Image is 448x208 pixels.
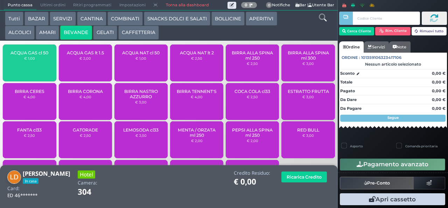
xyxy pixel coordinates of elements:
h4: Credito Residuo: [234,170,270,176]
a: Servizi [364,41,389,53]
button: BAZAR [24,12,49,26]
span: BIRRA ALLA SPINA ml 300 [287,50,329,61]
span: Ordine : [342,55,360,61]
small: € 2,50 [135,133,147,137]
span: FANTA cl33 [17,127,42,133]
span: In casa [23,178,38,184]
small: € 2,50 [80,133,91,137]
button: Cerca Cliente [339,27,374,35]
small: € 2,50 [24,133,35,137]
button: BOLLICINE [211,12,245,26]
small: € 1,00 [135,56,146,60]
button: Pre-Conto [340,177,414,189]
button: Tutti [5,12,23,26]
span: ESTRATTO FRUTTA [288,89,329,94]
small: € 2,00 [79,56,91,60]
h1: € 0,00 [234,177,270,186]
label: Comanda prioritaria [405,144,437,148]
small: € 3,00 [135,100,147,104]
small: € 2,00 [191,139,203,143]
span: BIRRA NASTRO AZZURRO [120,89,162,99]
h4: Card: [7,186,20,191]
span: MENTA / ORZATA ml 250 [176,127,218,138]
button: Rimuovi tutto [412,27,447,35]
strong: Sconto [340,71,355,76]
span: COCA COLA cl33 [234,89,270,94]
strong: 0,00 € [432,97,446,102]
span: BIRRA CORONA [68,89,103,94]
div: Nessun articolo selezionato [339,62,447,67]
strong: Segue [387,115,399,120]
span: Impostazioni [115,0,149,10]
span: 101359106323417106 [361,55,401,61]
strong: Pagato [340,88,355,93]
button: ALCOLICI [5,26,35,40]
span: BIRRA ALLA SPINA ml 250 [232,50,273,61]
button: SERVIZI [50,12,76,26]
input: Codice Cliente [353,12,420,25]
span: Ultimi ordini [36,0,69,10]
span: BIRRA TENNENT'S [177,89,217,94]
small: € 4,00 [191,95,203,99]
span: ACQUA NAT lt 2 [180,50,214,55]
span: ACQUA GAS lt 1.5 [67,50,104,55]
span: ACQUA NAT cl 50 [122,50,160,55]
button: CANTINA [77,12,106,26]
button: BEVANDE [60,26,92,40]
span: Punto cassa [4,0,36,10]
button: COMBINATI [107,12,143,26]
small: € 2,50 [191,56,202,60]
small: € 4,00 [79,95,91,99]
span: ACQUA GAS cl 50 [10,50,48,55]
a: Note [389,41,410,53]
strong: Totale [340,80,352,85]
span: Ritiri programmati [69,0,115,10]
h1: 304 [78,188,111,196]
small: € 2,50 [247,61,258,66]
strong: 0,00 € [432,88,446,93]
span: LEMOSODA cl33 [123,127,159,133]
b: 0 [245,2,247,7]
h4: Camera: [78,180,97,186]
span: 0 [266,2,272,8]
strong: Da Dare [340,97,357,102]
button: GELATI [93,26,117,40]
button: SNACKS DOLCI E SALATI [144,12,210,26]
small: € 2,50 [247,95,258,99]
small: € 2,00 [247,139,258,143]
button: AMARI [36,26,59,40]
button: Rim. Cliente [375,27,411,35]
button: Apri cassetto [340,193,445,205]
h3: Hotel [78,170,95,179]
img: Luigi Di Patre [7,170,21,184]
a: Torna alla dashboard [162,0,212,10]
small: € 4,00 [23,95,35,99]
span: RED BULL [297,127,319,133]
button: CAFFETTERIA [118,26,159,40]
strong: 0,00 € [432,71,446,76]
b: [PERSON_NAME] [23,169,70,177]
button: Pagamento avanzato [340,159,445,170]
strong: 0,00 € [432,80,446,85]
strong: Da Pagare [340,106,362,111]
a: Ordine [339,41,364,53]
span: GATORADE [73,127,98,133]
strong: 0,00 € [432,106,446,111]
span: BIRRA CERES [15,89,44,94]
small: € 3,00 [302,133,314,137]
small: € 1,00 [24,56,35,60]
small: € 3,00 [302,95,314,99]
span: PEPSI ALLA SPINA ml 250 [232,127,273,138]
small: € 3,00 [302,61,314,66]
button: Ricarica Credito [281,172,327,182]
label: Asporto [350,144,363,148]
button: APERITIVI [246,12,277,26]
